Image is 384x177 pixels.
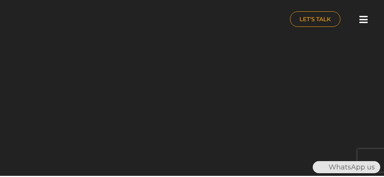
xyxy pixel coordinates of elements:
img: nuance-qatar_logo [4,4,67,37]
img: WhatsApp [313,161,326,173]
a: nuance-qatar_logo [4,4,188,37]
span: LET'S TALK [299,16,331,22]
a: LET'S TALK [290,11,340,27]
div: WhatsApp us [313,161,380,173]
a: WhatsAppWhatsApp us [313,163,380,171]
